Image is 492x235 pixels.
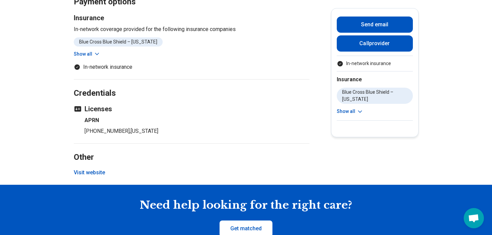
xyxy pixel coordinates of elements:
h3: Licenses [74,104,309,114]
h4: APRN [85,116,309,124]
h2: Credentials [74,71,309,99]
ul: Payment options [74,63,309,71]
h2: Other [74,136,309,163]
button: Show all [74,51,100,58]
p: [PHONE_NUMBER] [85,127,309,135]
h2: Need help looking for the right care? [5,198,487,212]
li: In-network insurance [74,63,309,71]
li: Blue Cross Blue Shield – [US_STATE] [74,37,163,47]
button: Send email [337,17,413,33]
button: Callprovider [337,35,413,52]
ul: Payment options [337,60,413,67]
li: Blue Cross Blue Shield – [US_STATE] [337,88,413,104]
span: , [US_STATE] [130,128,158,134]
div: Open chat [464,208,484,228]
p: In-network coverage provided for the following insurance companies [74,25,309,33]
button: Visit website [74,169,105,177]
button: Show all [337,108,363,115]
h3: Insurance [74,13,309,23]
li: In-network insurance [337,60,413,67]
h2: Insurance [337,76,413,84]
